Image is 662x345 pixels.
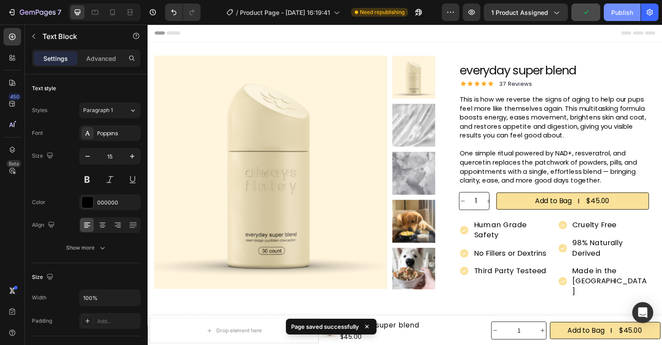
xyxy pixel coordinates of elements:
div: Font [32,129,43,137]
button: Paragraph 1 [79,102,141,118]
input: quantity [325,172,345,189]
button: Add to Bag [411,304,524,321]
div: Add... [97,317,138,325]
div: Size [32,150,55,162]
button: increment [345,172,352,189]
h1: everyday super blend [196,301,278,313]
div: Undo/Redo [165,4,201,21]
div: Poppins [97,130,138,137]
p: 37 Reviews [359,56,393,65]
div: Styles [32,106,47,114]
div: Size [32,271,55,283]
span: / [236,8,238,17]
button: increment [400,304,407,321]
p: Third Party Testeed [333,246,410,257]
button: Publish [604,4,641,21]
input: quantity [358,304,400,321]
button: 7 [4,4,65,21]
div: Add to Bag [395,176,433,185]
p: Page saved successfully [291,322,359,331]
p: Made in the [GEOGRAPHIC_DATA] [434,246,511,278]
div: Add to Bag [429,308,466,317]
button: Add to Bag [356,172,512,189]
p: 98% Naturally Derived [434,218,511,239]
h1: everyday super blend [318,39,512,56]
div: 450 [8,93,21,100]
iframe: Design area [148,25,662,345]
p: Text Block [42,31,117,42]
button: decrement [351,304,358,321]
span: Paragraph 1 [83,106,113,114]
p: Advanced [86,54,116,63]
div: $45.00 [196,313,278,324]
p: Human Grade Safety [333,200,410,221]
div: Publish [611,8,633,17]
div: $45.00 [480,307,506,318]
button: decrement [318,172,325,189]
div: Show more [66,243,107,252]
button: 1 product assigned [484,4,568,21]
div: Padding [32,317,52,325]
p: Settings [43,54,68,63]
div: Color [32,198,46,206]
p: No Fillers or Dextrins [333,229,410,239]
p: Cruelty Free [434,200,511,210]
p: 7 [57,7,61,18]
div: 000000 [97,199,138,207]
span: Product Page - [DATE] 16:19:41 [240,8,330,17]
div: $45.00 [447,175,472,186]
p: This is how we reverse the signs of aging to help our pups feel more like themselves again. This ... [319,72,511,118]
div: Align [32,219,56,231]
button: Show more [32,240,141,256]
span: 1 product assigned [491,8,548,17]
div: Beta [7,160,21,167]
div: Open Intercom Messenger [632,302,653,323]
div: Width [32,294,46,302]
input: Auto [80,290,140,306]
div: Text style [32,84,56,92]
span: Need republishing [360,8,405,16]
p: One simple ritual powered by NAD+, resveratrol, and quercetin replaces the patchwork of powders, ... [319,127,511,164]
